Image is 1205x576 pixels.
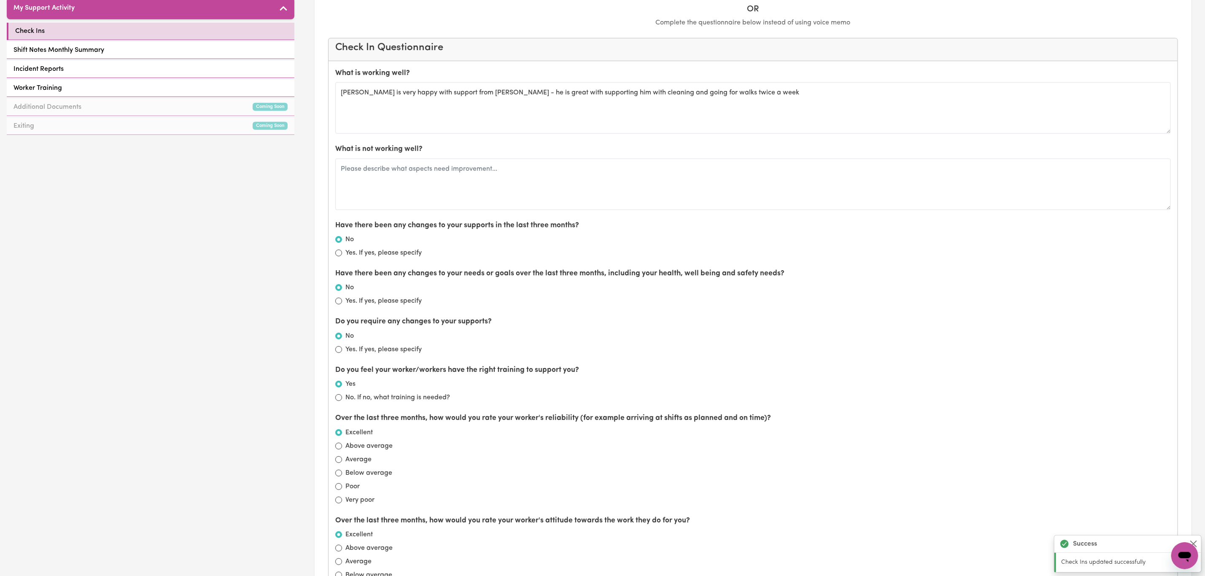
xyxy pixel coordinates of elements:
label: Above average [345,441,393,451]
label: Poor [345,482,360,492]
a: Shift Notes Monthly Summary [7,42,294,59]
h5: OR [328,4,1178,14]
span: Additional Documents [13,102,81,112]
strong: Success [1073,539,1097,549]
textarea: [PERSON_NAME] is very happy with support from [PERSON_NAME] - he is great with supporting him wit... [335,82,1171,134]
span: Exiting [13,121,34,131]
a: Additional DocumentsComing Soon [7,99,294,116]
label: Average [345,455,372,465]
button: Close [1189,539,1199,549]
label: No [345,331,354,341]
label: Do you require any changes to your supports? [335,316,492,327]
label: What is not working well? [335,144,423,155]
label: Have there been any changes to your supports in the last three months? [335,220,579,231]
a: Check Ins [7,23,294,40]
label: What is working well? [335,68,410,79]
a: Worker Training [7,80,294,97]
label: Yes [345,379,356,389]
label: Do you feel your worker/workers have the right training to support you? [335,365,579,376]
label: Have there been any changes to your needs or goals over the last three months, including your hea... [335,268,784,279]
span: Worker Training [13,83,62,93]
label: Yes. If yes, please specify [345,248,422,258]
p: Check Ins updated successfully [1061,558,1196,567]
h4: Check In Questionnaire [335,42,1171,54]
a: Incident Reports [7,61,294,78]
h5: My Support Activity [13,4,75,12]
p: Complete the questionnaire below instead of using voice memo [328,18,1178,28]
label: Very poor [345,495,375,505]
small: Coming Soon [253,103,288,111]
label: Excellent [345,428,373,438]
label: Over the last three months, how would you rate your worker's reliability (for example arriving at... [335,413,771,424]
label: No [345,234,354,245]
span: Incident Reports [13,64,64,74]
span: Shift Notes Monthly Summary [13,45,104,55]
label: Yes. If yes, please specify [345,296,422,306]
iframe: Button to launch messaging window, conversation in progress [1171,542,1198,569]
label: Above average [345,543,393,553]
label: Yes. If yes, please specify [345,345,422,355]
label: Below average [345,468,392,478]
label: Average [345,557,372,567]
label: Over the last three months, how would you rate your worker's attitude towards the work they do fo... [335,515,690,526]
label: Excellent [345,530,373,540]
label: No. If no, what training is needed? [345,393,450,403]
small: Coming Soon [253,122,288,130]
a: ExitingComing Soon [7,118,294,135]
label: No [345,283,354,293]
span: Check Ins [15,26,45,36]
